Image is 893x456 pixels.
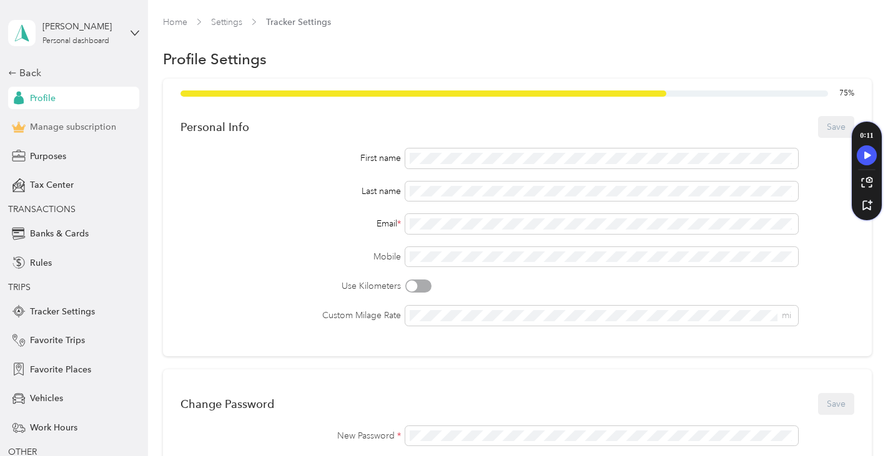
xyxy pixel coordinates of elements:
div: [PERSON_NAME] [42,20,121,33]
span: Work Hours [30,421,77,434]
span: Purposes [30,150,66,163]
div: Personal dashboard [42,37,109,45]
span: Favorite Places [30,363,91,376]
label: Custom Milage Rate [180,309,400,322]
span: Vehicles [30,392,63,405]
span: TRIPS [8,282,31,293]
label: New Password [180,429,400,442]
div: Personal Info [180,120,249,133]
span: Rules [30,256,52,269]
a: Settings [211,17,242,27]
a: Home [163,17,187,27]
span: mi [782,310,791,321]
span: Profile [30,92,56,105]
label: Mobile [180,250,400,263]
span: Favorite Trips [30,334,85,347]
div: Back [8,65,133,80]
span: Manage subscription [30,120,116,133]
div: Last name [180,185,400,198]
h1: Profile Settings [163,52,267,65]
label: Use Kilometers [180,279,400,293]
span: Tax Center [30,178,74,192]
div: First name [180,152,400,165]
div: Email [180,217,400,230]
iframe: Everlance-gr Chat Button Frame [823,386,893,456]
div: Change Password [180,397,274,410]
span: 75 % [839,88,854,99]
span: Tracker Settings [266,16,331,29]
span: TRANSACTIONS [8,204,76,215]
span: Banks & Cards [30,227,89,240]
span: Tracker Settings [30,305,95,318]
